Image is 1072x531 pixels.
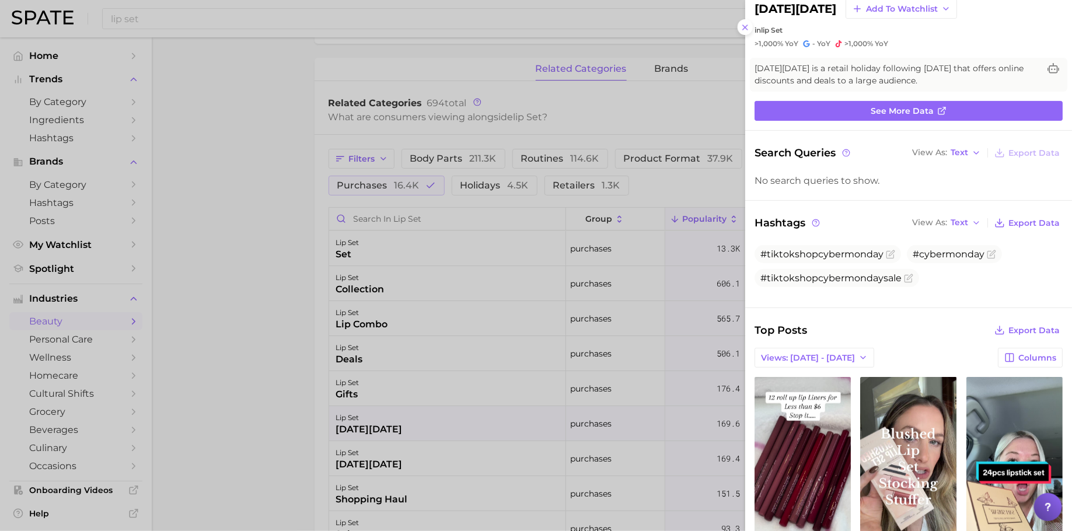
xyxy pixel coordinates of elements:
[760,273,902,284] span: #tiktokshopcybermondaysale
[755,175,1063,186] div: No search queries to show.
[991,322,1063,338] button: Export Data
[760,249,884,260] span: #tiktokshopcybermonday
[991,145,1063,161] button: Export Data
[755,322,807,338] span: Top Posts
[785,39,798,48] span: YoY
[755,2,836,16] h2: [DATE][DATE]
[866,4,938,14] span: Add to Watchlist
[909,215,984,230] button: View AsText
[951,149,968,156] span: Text
[1008,148,1060,158] span: Export Data
[755,348,874,368] button: Views: [DATE] - [DATE]
[912,149,947,156] span: View As
[987,250,996,259] button: Flag as miscategorized or irrelevant
[761,26,783,34] span: lip set
[991,215,1063,231] button: Export Data
[912,219,947,226] span: View As
[761,353,855,363] span: Views: [DATE] - [DATE]
[913,249,984,260] span: #cybermonday
[755,101,1063,121] a: See more data
[812,39,815,48] span: -
[1008,326,1060,336] span: Export Data
[755,215,822,231] span: Hashtags
[755,26,1063,34] div: in
[998,348,1063,368] button: Columns
[875,39,888,48] span: YoY
[817,39,830,48] span: YoY
[1008,218,1060,228] span: Export Data
[951,219,968,226] span: Text
[1018,353,1056,363] span: Columns
[871,106,934,116] span: See more data
[755,62,1039,87] span: [DATE][DATE] is a retail holiday following [DATE] that offers online discounts and deals to a lar...
[904,274,913,283] button: Flag as miscategorized or irrelevant
[844,39,873,48] span: >1,000%
[909,145,984,160] button: View AsText
[755,145,852,161] span: Search Queries
[755,39,783,48] span: >1,000%
[886,250,895,259] button: Flag as miscategorized or irrelevant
